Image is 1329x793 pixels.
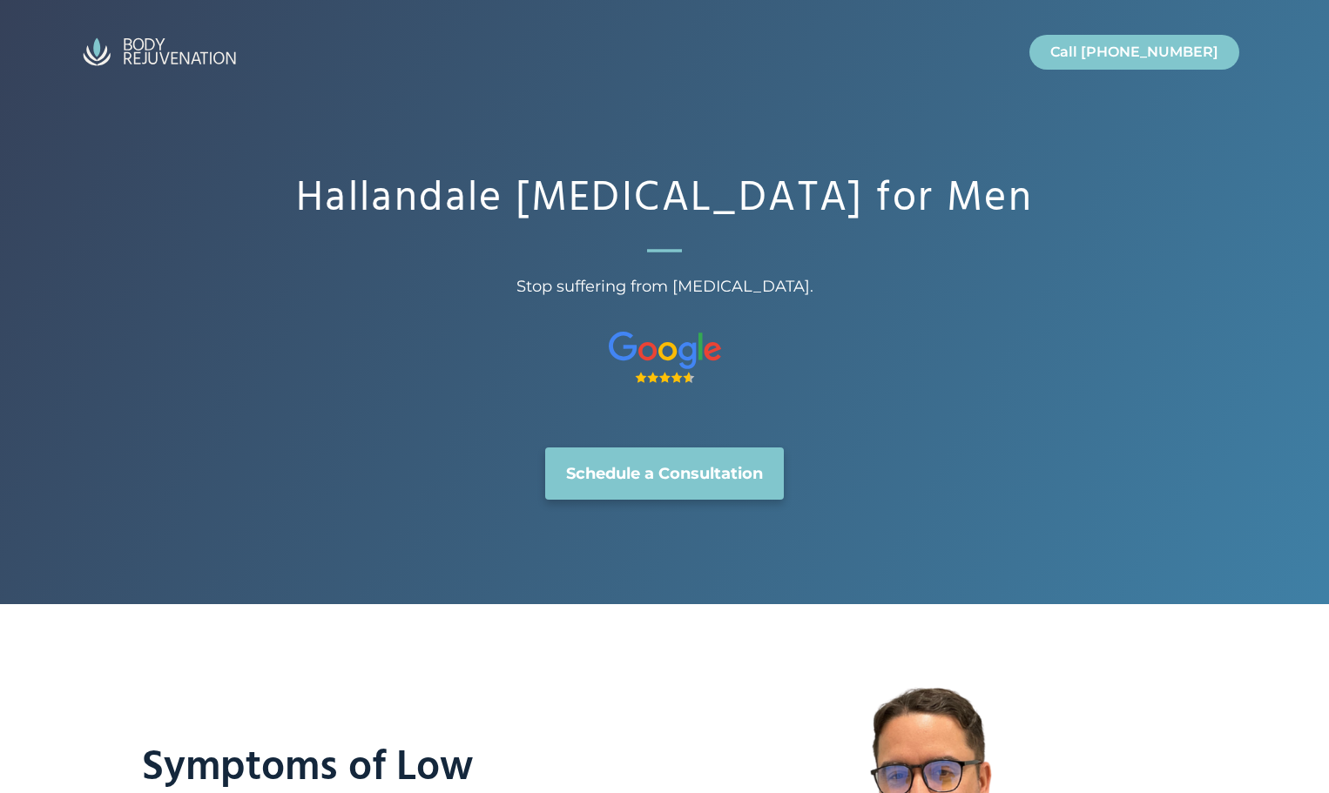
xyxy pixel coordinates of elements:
[72,31,246,73] img: BodyRejuvenation
[177,174,1152,225] h1: Hallandale [MEDICAL_DATA] for Men
[1012,26,1257,78] nav: Primary
[545,447,784,500] a: Schedule a Consultation
[177,272,1152,300] span: Stop suffering from [MEDICAL_DATA].
[1029,35,1239,70] a: Call [PHONE_NUMBER]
